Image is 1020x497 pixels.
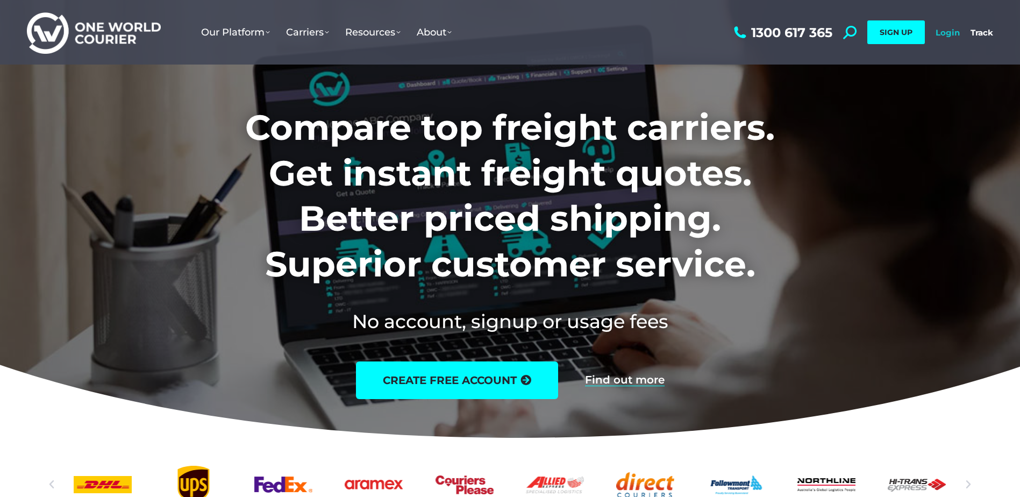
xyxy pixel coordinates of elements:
[278,16,337,49] a: Carriers
[971,27,993,38] a: Track
[356,361,558,399] a: create free account
[585,374,665,386] a: Find out more
[286,26,329,38] span: Carriers
[417,26,452,38] span: About
[731,26,832,39] a: 1300 617 365
[936,27,960,38] a: Login
[337,16,409,49] a: Resources
[345,26,401,38] span: Resources
[27,11,161,54] img: One World Courier
[201,26,270,38] span: Our Platform
[409,16,460,49] a: About
[174,308,846,335] h2: No account, signup or usage fees
[880,27,912,37] span: SIGN UP
[174,105,846,287] h1: Compare top freight carriers. Get instant freight quotes. Better priced shipping. Superior custom...
[867,20,925,44] a: SIGN UP
[193,16,278,49] a: Our Platform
